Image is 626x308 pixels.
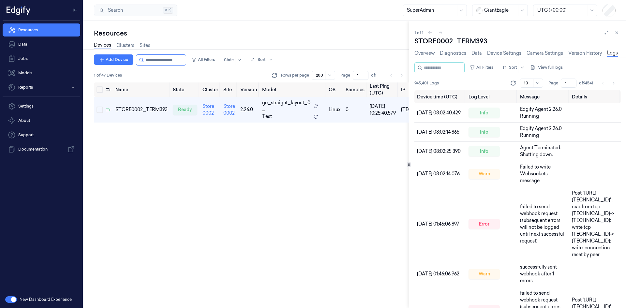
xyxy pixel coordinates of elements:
[520,106,562,119] span: Edgify Agent 2.26.0 Running
[520,145,561,157] span: Agent Terminated. Shutting down.
[568,50,602,57] a: Version History
[401,106,439,113] div: [TECHNICAL_ID]
[116,42,134,49] a: Clusters
[440,50,466,57] a: Diagnostics
[417,221,459,227] span: [DATE] 01:46:06.897
[467,62,496,73] button: All Filters
[417,271,459,277] span: [DATE] 01:46:06.962
[200,82,221,97] th: Cluster
[466,90,517,103] th: Log Level
[417,110,461,116] span: [DATE] 08:02:40.429
[3,23,80,37] a: Resources
[97,86,103,93] button: Select all
[346,106,365,113] div: 0
[487,50,521,57] a: Device Settings
[94,54,133,65] button: Add Device
[414,80,439,86] span: 945,401 Logs
[517,90,569,103] th: Message
[94,29,409,38] div: Resources
[173,105,197,115] div: ready
[94,42,111,49] a: Devices
[520,164,551,183] span: Failed to write Websockets message
[105,7,123,14] span: Search
[223,103,235,116] a: Store 0002
[94,5,177,16] button: Search⌘K
[414,90,466,103] th: Device time (UTC)
[3,38,80,51] a: Data
[260,82,326,97] th: Model
[569,90,621,103] th: Details
[189,54,217,65] button: All Filters
[469,108,500,118] div: info
[607,50,618,57] a: Logs
[262,113,272,120] span: Test
[262,99,311,113] span: ge_straight_layout_0 ...
[3,52,80,65] a: Jobs
[469,146,500,156] div: info
[3,100,80,113] a: Settings
[367,82,398,97] th: Last Ping (UTC)
[387,71,406,80] nav: pagination
[97,107,103,113] button: Select row
[414,37,621,46] div: STORE0002_TERM393
[343,82,367,97] th: Samples
[548,80,558,86] span: Page
[520,125,562,138] span: Edgify Agent 2.26.0 Running
[469,219,500,229] div: error
[579,80,593,86] span: of 94541
[370,103,396,117] div: [DATE] 10:25:40.579
[520,264,557,284] span: successfully sent webhook after 1 errors
[371,72,381,78] span: of 1
[520,204,564,244] span: failed to send webhook request (subsequent errors will not be logged until next successful request)
[469,169,500,179] div: warn
[414,30,424,36] span: 1 of 1
[94,72,122,78] span: 1 of 47 Devices
[329,106,340,113] p: linux
[240,106,257,113] div: 2.26.0
[3,114,80,127] button: About
[202,103,214,116] a: Store 0002
[3,143,80,156] a: Documentation
[3,66,80,80] a: Models
[527,50,563,57] a: Camera Settings
[326,82,343,97] th: OS
[469,269,500,279] div: warn
[221,82,238,97] th: Site
[417,148,461,154] span: [DATE] 08:02:25.390
[340,72,350,78] span: Page
[417,129,459,135] span: [DATE] 08:02:14.865
[113,82,170,97] th: Name
[70,5,80,15] button: Toggle Navigation
[3,81,80,94] button: Reports
[572,190,614,257] span: Post "[URL][TECHNICAL_ID]": readfrom tcp [TECHNICAL_ID]->[TECHNICAL_ID]: write tcp [TECHNICAL_ID]...
[115,106,168,113] div: STORE0002_TERM393
[3,128,80,141] a: Support
[599,79,618,88] nav: pagination
[140,42,150,49] a: Sites
[170,82,200,97] th: State
[609,79,618,88] button: Go to next page
[469,127,500,137] div: info
[398,82,442,97] th: IP
[530,62,565,73] button: View full logs
[238,82,260,97] th: Version
[471,50,482,57] a: Data
[281,72,309,78] p: Rows per page
[414,50,435,57] a: Overview
[417,171,460,177] span: [DATE] 08:02:14.076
